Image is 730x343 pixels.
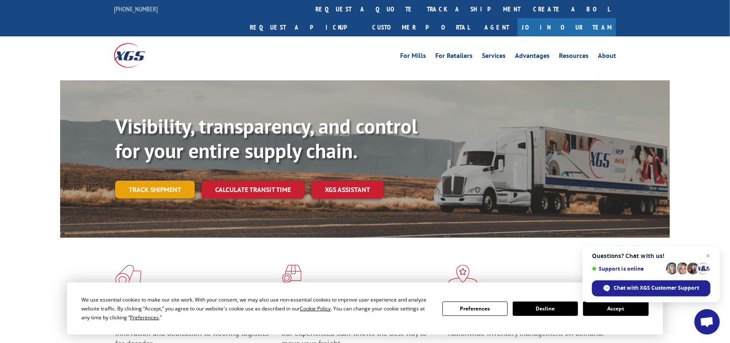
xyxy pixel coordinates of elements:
[202,181,304,199] a: Calculate transit time
[130,314,159,321] span: Preferences
[311,181,384,199] a: XGS ASSISTANT
[515,52,550,62] a: Advantages
[513,302,578,316] button: Decline
[517,18,616,36] a: Join Our Team
[400,52,426,62] a: For Mills
[583,302,648,316] button: Accept
[592,280,711,296] div: Chat with XGS Customer Support
[115,181,195,198] a: Track shipment
[243,18,366,36] a: Request a pickup
[598,52,616,62] a: About
[67,283,663,335] div: Cookie Consent Prompt
[300,305,331,312] span: Cookie Policy
[694,309,720,335] div: Open chat
[115,265,141,287] img: xgs-icon-total-supply-chain-intelligence-red
[442,302,508,316] button: Preferences
[703,251,713,261] span: Close chat
[592,266,663,272] span: Support is online
[614,284,700,292] span: Chat with XGS Customer Support
[115,113,418,164] b: Visibility, transparency, and control for your entire supply chain.
[482,52,506,62] a: Services
[476,18,517,36] a: Agent
[81,295,432,322] div: We use essential cookies to make our site work. With your consent, we may also use non-essential ...
[114,5,158,13] a: [PHONE_NUMBER]
[592,252,711,259] span: Questions? Chat with us!
[435,52,473,62] a: For Retailers
[559,52,589,62] a: Resources
[448,265,478,287] img: xgs-icon-flagship-distribution-model-red
[366,18,476,36] a: Customer Portal
[282,265,301,287] img: xgs-icon-focused-on-flooring-red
